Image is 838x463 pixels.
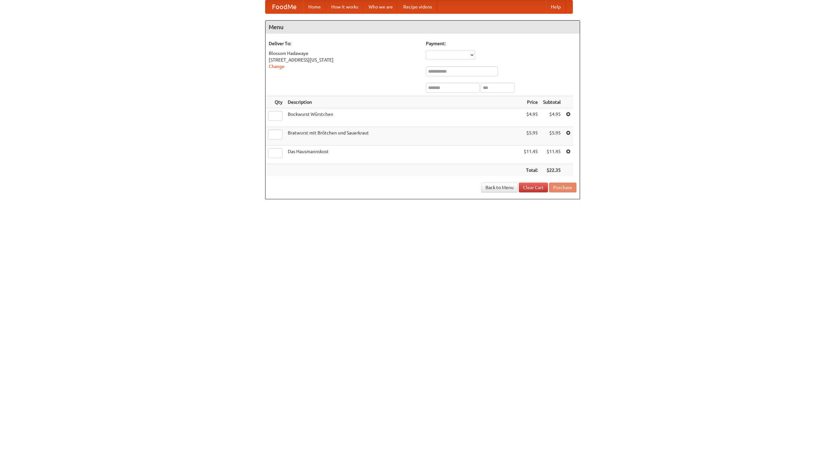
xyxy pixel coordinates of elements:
[285,108,521,127] td: Bockwurst Würstchen
[363,0,398,13] a: Who we are
[549,183,576,192] button: Purchase
[481,183,518,192] a: Back to Menu
[285,127,521,146] td: Bratwurst mit Brötchen und Sauerkraut
[285,96,521,108] th: Description
[326,0,363,13] a: How it works
[265,21,580,34] h4: Menu
[519,183,548,192] a: Clear Cart
[269,50,419,57] div: Blossom Hadawaye
[540,127,563,146] td: $5.95
[303,0,326,13] a: Home
[521,108,540,127] td: $4.95
[269,40,419,47] h5: Deliver To:
[398,0,437,13] a: Recipe videos
[521,146,540,164] td: $11.45
[269,64,284,69] a: Change
[540,146,563,164] td: $11.45
[265,0,303,13] a: FoodMe
[265,96,285,108] th: Qty
[426,40,576,47] h5: Payment:
[540,96,563,108] th: Subtotal
[285,146,521,164] td: Das Hausmannskost
[546,0,566,13] a: Help
[540,164,563,176] th: $22.35
[269,57,419,63] div: [STREET_ADDRESS][US_STATE]
[540,108,563,127] td: $4.95
[521,96,540,108] th: Price
[521,164,540,176] th: Total:
[521,127,540,146] td: $5.95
